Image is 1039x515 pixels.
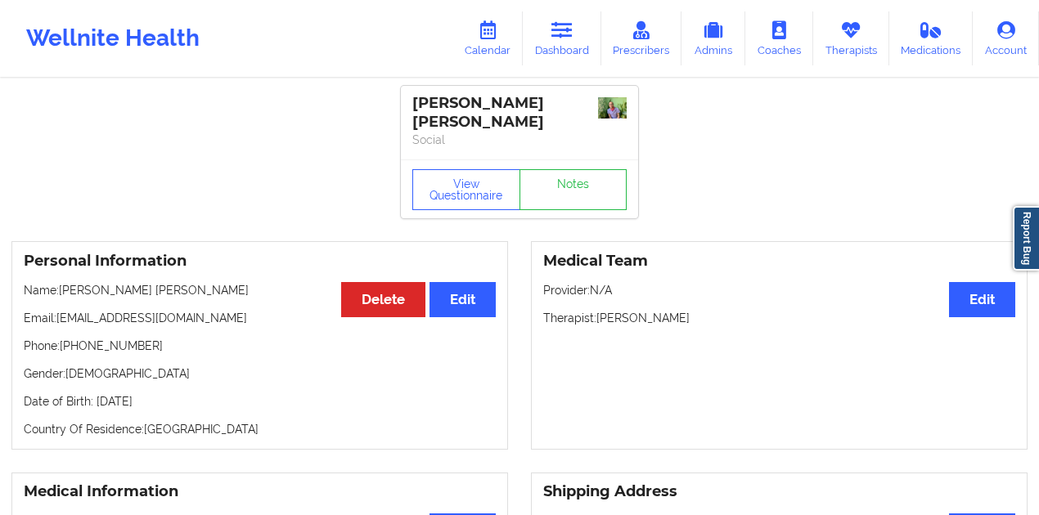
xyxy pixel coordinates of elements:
[24,338,496,354] p: Phone: [PHONE_NUMBER]
[341,282,425,317] button: Delete
[24,310,496,326] p: Email: [EMAIL_ADDRESS][DOMAIN_NAME]
[452,11,523,65] a: Calendar
[543,482,1015,501] h3: Shipping Address
[430,282,496,317] button: Edit
[24,282,496,298] p: Name: [PERSON_NAME] [PERSON_NAME]
[681,11,745,65] a: Admins
[412,94,627,132] div: [PERSON_NAME] [PERSON_NAME]
[745,11,813,65] a: Coaches
[519,169,627,210] a: Notes
[949,282,1015,317] button: Edit
[412,169,520,210] button: View Questionnaire
[973,11,1039,65] a: Account
[24,482,496,501] h3: Medical Information
[412,132,627,148] p: Social
[24,365,496,382] p: Gender: [DEMOGRAPHIC_DATA]
[24,252,496,271] h3: Personal Information
[24,393,496,410] p: Date of Birth: [DATE]
[24,421,496,437] p: Country Of Residence: [GEOGRAPHIC_DATA]
[543,310,1015,326] p: Therapist: [PERSON_NAME]
[1013,206,1039,271] a: Report Bug
[598,97,627,119] img: d56b6128-b891-4a3f-bfaa-d9af7a08cd7fIMG_0890.jpg
[523,11,601,65] a: Dashboard
[543,252,1015,271] h3: Medical Team
[543,282,1015,298] p: Provider: N/A
[601,11,682,65] a: Prescribers
[813,11,889,65] a: Therapists
[889,11,974,65] a: Medications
